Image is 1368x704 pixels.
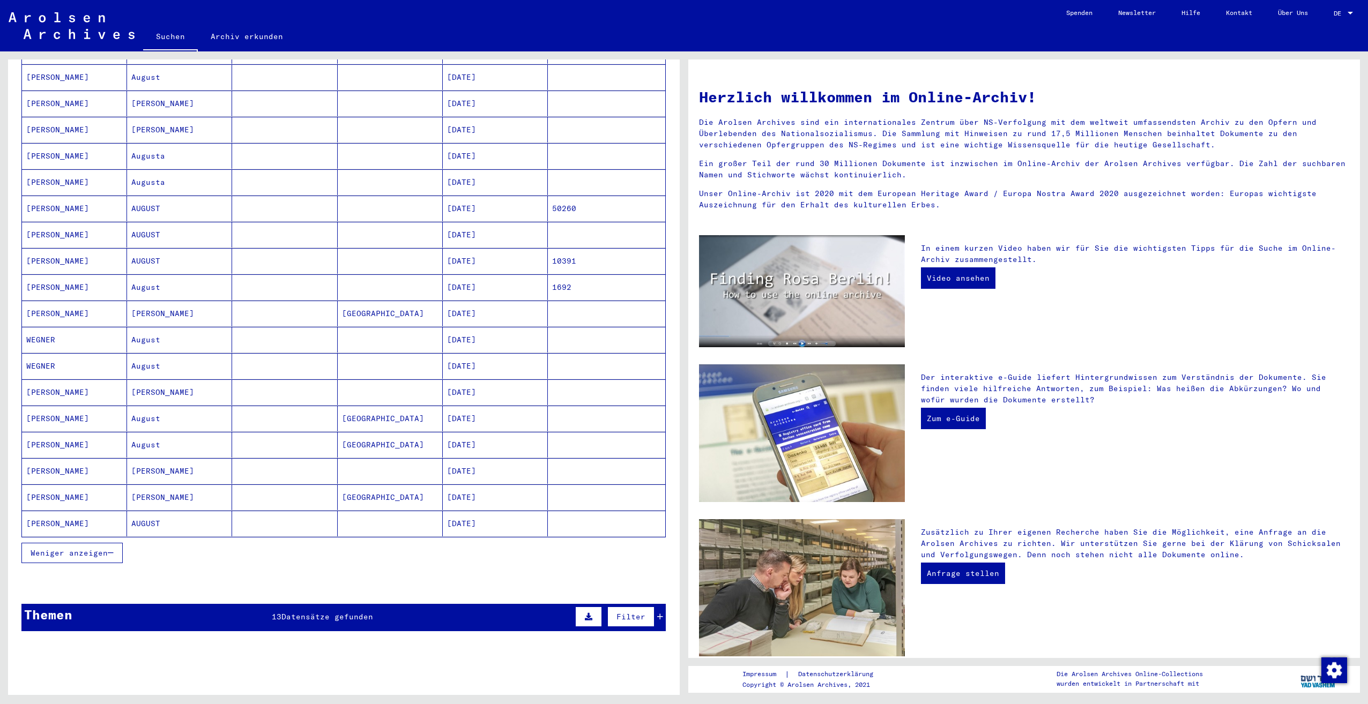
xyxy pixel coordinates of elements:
mat-cell: [PERSON_NAME] [22,248,127,274]
mat-cell: August [127,406,232,431]
mat-cell: [DATE] [443,196,548,221]
mat-cell: [DATE] [443,248,548,274]
p: Der interaktive e-Guide liefert Hintergrundwissen zum Verständnis der Dokumente. Sie finden viele... [921,372,1349,406]
a: Zum e-Guide [921,408,986,429]
mat-cell: [DATE] [443,484,548,510]
a: Archiv erkunden [198,24,296,49]
img: Arolsen_neg.svg [9,12,135,39]
mat-cell: [DATE] [443,64,548,90]
mat-cell: [PERSON_NAME] [127,458,232,484]
mat-cell: [PERSON_NAME] [22,511,127,536]
p: Die Arolsen Archives sind ein internationales Zentrum über NS-Verfolgung mit dem weltweit umfasse... [699,117,1349,151]
mat-cell: AUGUST [127,222,232,248]
mat-cell: [DATE] [443,353,548,379]
mat-cell: [DATE] [443,406,548,431]
mat-cell: [PERSON_NAME] [22,484,127,510]
mat-cell: [DATE] [443,327,548,353]
mat-cell: [PERSON_NAME] [22,64,127,90]
mat-cell: [DATE] [443,432,548,458]
mat-cell: [PERSON_NAME] [127,301,232,326]
mat-cell: [PERSON_NAME] [22,222,127,248]
span: Filter [616,612,645,621]
a: Datenschutzerklärung [790,669,886,680]
a: Impressum [742,669,785,680]
div: Zustimmung ändern [1321,657,1347,683]
mat-cell: [PERSON_NAME] [22,169,127,195]
mat-cell: [GEOGRAPHIC_DATA] [338,432,443,458]
mat-cell: [DATE] [443,458,548,484]
img: inquiries.jpg [699,519,905,657]
mat-cell: [PERSON_NAME] [22,143,127,169]
mat-cell: August [127,274,232,300]
div: | [742,669,886,680]
p: In einem kurzen Video haben wir für Sie die wichtigsten Tipps für die Suche im Online-Archiv zusa... [921,243,1349,265]
mat-cell: August [127,327,232,353]
img: yv_logo.png [1298,665,1339,692]
h1: Herzlich willkommen im Online-Archiv! [699,86,1349,108]
span: Datensätze gefunden [281,612,373,621]
mat-cell: [DATE] [443,143,548,169]
mat-cell: [DATE] [443,91,548,116]
p: Unser Online-Archiv ist 2020 mit dem European Heritage Award / Europa Nostra Award 2020 ausgezeic... [699,188,1349,211]
mat-cell: AUGUST [127,511,232,536]
img: video.jpg [699,235,905,347]
p: Copyright © Arolsen Archives, 2021 [742,680,886,690]
mat-cell: [PERSON_NAME] [22,301,127,326]
mat-cell: [PERSON_NAME] [22,117,127,143]
mat-cell: [DATE] [443,169,548,195]
mat-cell: August [127,432,232,458]
mat-cell: [PERSON_NAME] [127,484,232,510]
mat-cell: [GEOGRAPHIC_DATA] [338,301,443,326]
p: wurden entwickelt in Partnerschaft mit [1057,679,1203,688]
mat-cell: [PERSON_NAME] [127,117,232,143]
mat-cell: [DATE] [443,117,548,143]
mat-cell: 50260 [548,196,665,221]
button: Weniger anzeigen [21,543,123,563]
span: 13 [272,612,281,621]
mat-cell: [PERSON_NAME] [22,274,127,300]
mat-cell: 10391 [548,248,665,274]
span: Weniger anzeigen [31,548,108,558]
mat-cell: August [127,353,232,379]
mat-cell: WEGNER [22,327,127,353]
mat-cell: 1692 [548,274,665,300]
p: Zusätzlich zu Ihrer eigenen Recherche haben Sie die Möglichkeit, eine Anfrage an die Arolsen Arch... [921,527,1349,560]
mat-cell: [PERSON_NAME] [22,379,127,405]
mat-cell: AUGUST [127,196,232,221]
mat-cell: [DATE] [443,301,548,326]
span: DE [1334,10,1345,17]
p: Die Arolsen Archives Online-Collections [1057,669,1203,679]
a: Anfrage stellen [921,563,1005,584]
mat-cell: [DATE] [443,274,548,300]
p: Ein großer Teil der rund 30 Millionen Dokumente ist inzwischen im Online-Archiv der Arolsen Archi... [699,158,1349,181]
a: Suchen [143,24,198,51]
mat-cell: [PERSON_NAME] [22,196,127,221]
mat-cell: [PERSON_NAME] [22,432,127,458]
mat-cell: AUGUST [127,248,232,274]
mat-cell: [PERSON_NAME] [127,91,232,116]
mat-cell: [DATE] [443,379,548,405]
button: Filter [607,606,655,627]
mat-cell: [DATE] [443,222,548,248]
mat-cell: WEGNER [22,353,127,379]
img: eguide.jpg [699,364,905,502]
div: Themen [24,605,72,624]
mat-cell: Augusta [127,169,232,195]
img: Zustimmung ändern [1321,657,1347,683]
mat-cell: [DATE] [443,511,548,536]
mat-cell: [GEOGRAPHIC_DATA] [338,484,443,510]
mat-cell: [PERSON_NAME] [22,91,127,116]
mat-cell: [PERSON_NAME] [22,406,127,431]
mat-cell: [PERSON_NAME] [127,379,232,405]
mat-cell: [PERSON_NAME] [22,458,127,484]
mat-cell: August [127,64,232,90]
mat-cell: Augusta [127,143,232,169]
mat-cell: [GEOGRAPHIC_DATA] [338,406,443,431]
a: Video ansehen [921,267,995,289]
